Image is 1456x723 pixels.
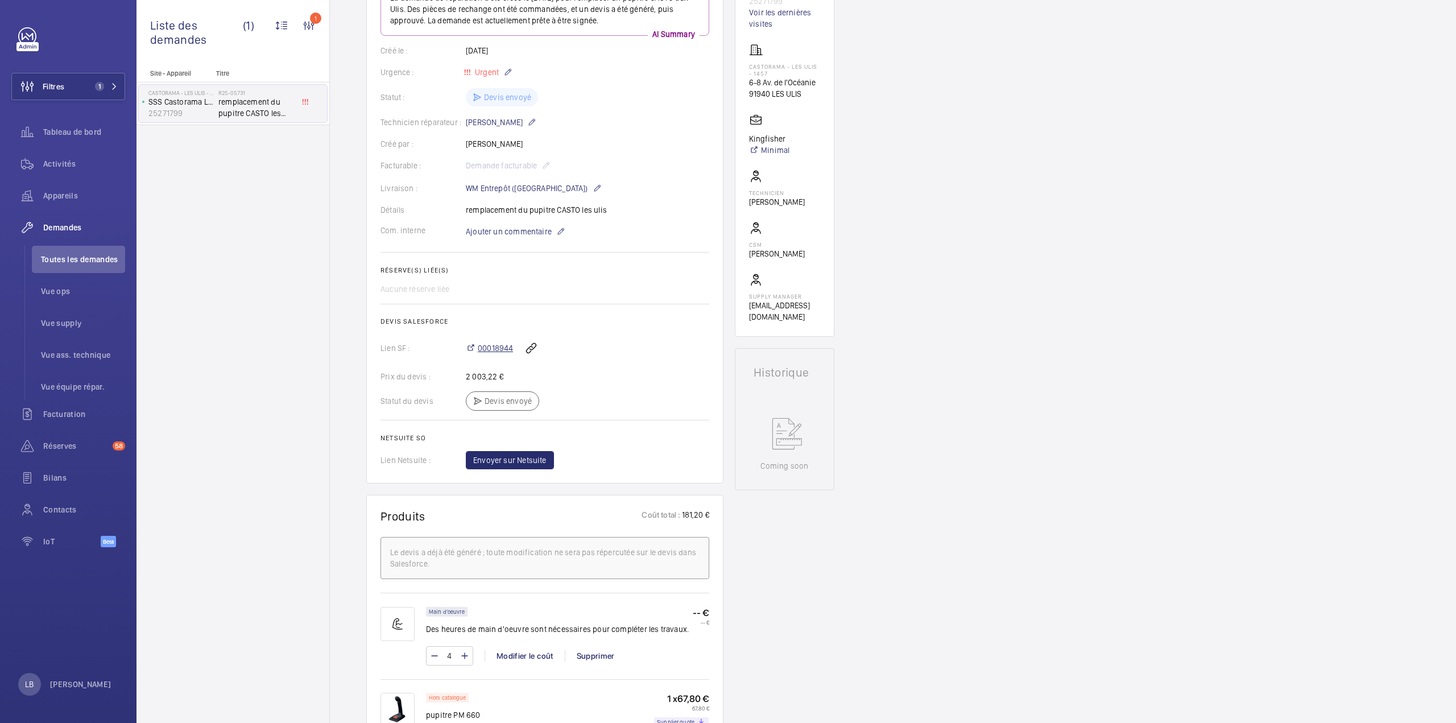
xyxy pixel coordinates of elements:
p: CSM [749,241,805,248]
p: [EMAIL_ADDRESS][DOMAIN_NAME] [749,300,820,323]
span: Liste des demandes [150,18,243,47]
span: remplacement du pupitre CASTO les ulis [218,96,293,119]
p: Coût total : [642,509,680,523]
p: [PERSON_NAME] [749,196,805,208]
span: 1 [95,82,104,91]
button: Envoyer sur Netsuite [466,451,554,469]
span: Tableau de bord [43,126,125,138]
span: Beta [101,536,116,547]
p: Site - Appareil [136,69,212,77]
h1: Produits [380,509,425,523]
p: Main d'oeuvre [429,610,465,614]
span: Vue ass. technique [41,349,125,361]
p: 67,80 € [654,705,709,712]
img: muscle-sm.svg [380,607,415,641]
span: Envoyer sur Netsuite [473,455,547,466]
p: [PERSON_NAME] [749,248,805,259]
p: WM Entrepôt ([GEOGRAPHIC_DATA]) [466,181,602,195]
span: Contacts [43,504,125,515]
p: AI Summary [648,28,700,40]
p: Kingfisher [749,133,789,144]
span: Réserves [43,440,108,452]
span: 58 [113,441,125,451]
div: Supprimer [565,650,626,662]
span: Vue supply [41,317,125,329]
span: Filtres [43,81,64,92]
span: Vue ops [41,286,125,297]
span: Ajouter un commentaire [466,226,552,237]
span: Activités [43,158,125,170]
button: Filtres1 [11,73,125,100]
span: Bilans [43,472,125,484]
h2: Devis Salesforce [380,317,709,325]
h2: R25-05731 [218,89,293,96]
p: -- € [693,619,709,626]
span: Demandes [43,222,125,233]
div: Le devis a déjà été généré ; toute modification ne sera pas répercutée sur le devis dans Salesforce. [390,547,700,569]
p: Coming soon [760,460,808,472]
span: Vue équipe répar. [41,381,125,393]
span: Urgent [473,68,499,77]
p: Hors catalogue [429,696,466,700]
p: Castorama - LES ULIS - 1457 [148,89,214,96]
p: SSS Castorama Les Ulis [148,96,214,108]
p: 181,20 € [681,509,709,523]
span: Facturation [43,408,125,420]
p: Titre [216,69,291,77]
span: Appareils [43,190,125,201]
p: Des heures de main d'oeuvre sont nécessaires pour compléter les travaux. [426,623,689,635]
span: 00018944 [478,342,513,354]
p: 25271799 [148,108,214,119]
p: -- € [693,607,709,619]
p: Supply manager [749,293,820,300]
a: 00018944 [466,342,513,354]
p: 91940 LES ULIS [749,88,820,100]
div: Modifier le coût [485,650,565,662]
p: Technicien [749,189,805,196]
a: Minimal [749,144,789,156]
p: 6-8 Av. de l'Océanie [749,77,820,88]
p: pupitre PM 660 [426,709,519,721]
p: [PERSON_NAME] [466,115,536,129]
a: Voir les dernières visites [749,7,820,30]
h1: Historique [754,367,816,378]
p: LB [25,679,34,690]
span: IoT [43,536,101,547]
p: Castorama - LES ULIS - 1457 [749,63,820,77]
span: Toutes les demandes [41,254,125,265]
h2: Netsuite SO [380,434,709,442]
p: 1 x 67,80 € [654,693,709,705]
p: [PERSON_NAME] [50,679,111,690]
h2: Réserve(s) liée(s) [380,266,709,274]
